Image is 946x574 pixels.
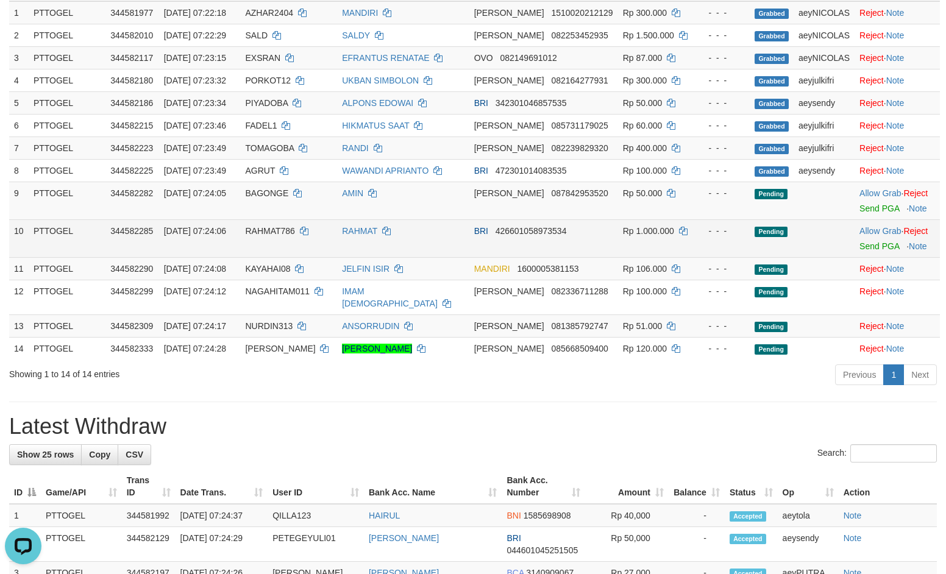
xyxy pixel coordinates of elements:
[859,98,884,108] a: Reject
[859,226,901,236] a: Allow Grab
[623,143,667,153] span: Rp 400.000
[164,53,226,63] span: [DATE] 07:23:15
[551,188,608,198] span: Copy 087842953520 to clipboard
[755,54,789,64] span: Grabbed
[551,121,608,130] span: Copy 085731179025 to clipboard
[164,98,226,108] span: [DATE] 07:23:34
[176,469,268,504] th: Date Trans.: activate to sort column ascending
[9,219,29,257] td: 10
[859,188,901,198] a: Allow Grab
[730,511,766,522] span: Accepted
[551,30,608,40] span: Copy 082253452935 to clipboard
[699,263,745,275] div: - - -
[164,30,226,40] span: [DATE] 07:22:29
[859,143,884,153] a: Reject
[245,166,275,175] span: AGRUT
[245,321,293,331] span: NURDIN313
[89,450,110,459] span: Copy
[585,469,669,504] th: Amount: activate to sort column ascending
[859,121,884,130] a: Reject
[699,285,745,297] div: - - -
[794,69,855,91] td: aeyjulkifri
[245,344,315,353] span: [PERSON_NAME]
[699,187,745,199] div: - - -
[110,8,153,18] span: 344581977
[29,280,105,314] td: PTTOGEL
[623,76,667,85] span: Rp 300.000
[507,545,578,555] span: Copy 044601045251505 to clipboard
[886,143,905,153] a: Note
[29,182,105,219] td: PTTOGEL
[623,98,663,108] span: Rp 50.000
[794,114,855,136] td: aeyjulkifri
[342,143,369,153] a: RANDI
[755,166,789,177] span: Grabbed
[623,121,663,130] span: Rp 60.000
[342,188,363,198] a: AMIN
[699,342,745,355] div: - - -
[794,136,855,159] td: aeyjulkifri
[755,287,788,297] span: Pending
[164,143,226,153] span: [DATE] 07:23:49
[855,280,940,314] td: ·
[474,188,544,198] span: [PERSON_NAME]
[110,226,153,236] span: 344582285
[859,321,884,331] a: Reject
[9,414,937,439] h1: Latest Withdraw
[755,31,789,41] span: Grabbed
[41,469,122,504] th: Game/API: activate to sort column ascending
[699,97,745,109] div: - - -
[794,1,855,24] td: aeyNICOLAS
[623,344,667,353] span: Rp 120.000
[859,53,884,63] a: Reject
[9,337,29,360] td: 14
[886,121,905,130] a: Note
[342,8,378,18] a: MANDIRI
[623,264,667,274] span: Rp 106.000
[839,469,937,504] th: Action
[9,182,29,219] td: 9
[176,504,268,527] td: [DATE] 07:24:37
[850,444,937,462] input: Search:
[855,257,940,280] td: ·
[909,204,927,213] a: Note
[623,286,667,296] span: Rp 100.000
[855,136,940,159] td: ·
[29,69,105,91] td: PTTOGEL
[474,226,488,236] span: BRI
[9,363,385,380] div: Showing 1 to 14 of 14 entries
[110,344,153,353] span: 344582333
[883,364,904,385] a: 1
[474,76,544,85] span: [PERSON_NAME]
[164,344,226,353] span: [DATE] 07:24:28
[474,344,544,353] span: [PERSON_NAME]
[669,527,725,562] td: -
[859,76,884,85] a: Reject
[623,166,667,175] span: Rp 100.000
[268,469,364,504] th: User ID: activate to sort column ascending
[342,53,429,63] a: EFRANTUS RENATAE
[342,344,412,353] a: [PERSON_NAME]
[164,166,226,175] span: [DATE] 07:23:49
[110,264,153,274] span: 344582290
[474,321,544,331] span: [PERSON_NAME]
[110,30,153,40] span: 344582010
[699,225,745,237] div: - - -
[29,1,105,24] td: PTTOGEL
[859,286,884,296] a: Reject
[29,337,105,360] td: PTTOGEL
[909,241,927,251] a: Note
[110,188,153,198] span: 344582282
[585,527,669,562] td: Rp 50,000
[245,98,288,108] span: PIYADOBA
[9,444,82,465] a: Show 25 rows
[855,69,940,91] td: ·
[725,469,778,504] th: Status: activate to sort column ascending
[699,29,745,41] div: - - -
[859,204,899,213] a: Send PGA
[81,444,118,465] a: Copy
[855,91,940,114] td: ·
[29,257,105,280] td: PTTOGEL
[41,504,122,527] td: PTTOGEL
[886,166,905,175] a: Note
